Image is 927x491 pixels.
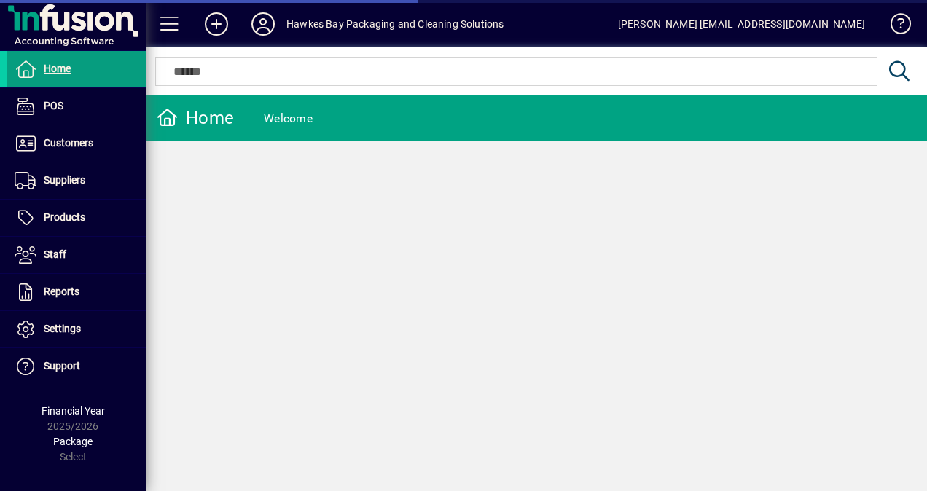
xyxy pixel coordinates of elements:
[7,200,146,236] a: Products
[7,162,146,199] a: Suppliers
[157,106,234,130] div: Home
[44,211,85,223] span: Products
[42,405,105,417] span: Financial Year
[44,137,93,149] span: Customers
[44,286,79,297] span: Reports
[7,274,146,310] a: Reports
[7,88,146,125] a: POS
[44,63,71,74] span: Home
[7,237,146,273] a: Staff
[7,311,146,347] a: Settings
[618,12,865,36] div: [PERSON_NAME] [EMAIL_ADDRESS][DOMAIN_NAME]
[193,11,240,37] button: Add
[264,107,313,130] div: Welcome
[7,348,146,385] a: Support
[286,12,504,36] div: Hawkes Bay Packaging and Cleaning Solutions
[53,436,93,447] span: Package
[44,248,66,260] span: Staff
[44,174,85,186] span: Suppliers
[7,125,146,162] a: Customers
[880,3,909,50] a: Knowledge Base
[44,100,63,111] span: POS
[44,360,80,372] span: Support
[240,11,286,37] button: Profile
[44,323,81,334] span: Settings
